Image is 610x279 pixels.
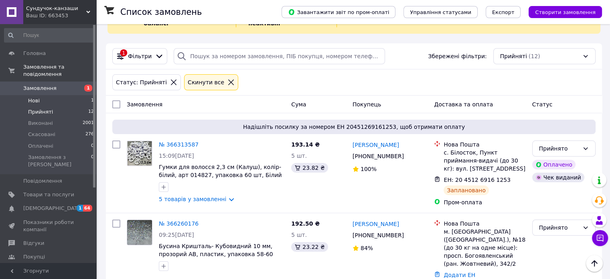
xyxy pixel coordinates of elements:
a: [PERSON_NAME] [353,141,399,149]
div: [PHONE_NUMBER] [351,151,405,162]
span: Cума [291,101,306,108]
span: Фільтри [128,52,152,60]
img: Фото товару [127,141,152,166]
span: 09:25[DATE] [159,232,194,238]
span: Завантажити звіт по пром-оплаті [288,8,389,16]
span: Покупці [23,253,45,261]
a: Додати ЕН [444,272,475,278]
a: Фото товару [127,141,152,166]
a: Бусина Кришталь- Кубовидний 10 мм, прозорий АВ, пластик, упаковка 58-60 шт, ≈ 23 грам, Прозорий [159,243,273,265]
span: Експорт [492,9,515,15]
div: Cкинути все [186,78,226,87]
span: [DEMOGRAPHIC_DATA] [23,205,83,212]
span: Виконані [28,120,53,127]
a: Фото товару [127,220,152,245]
span: Нові [28,97,40,104]
span: 5 шт. [291,232,307,238]
div: м. [GEOGRAPHIC_DATA] ([GEOGRAPHIC_DATA].), №18 (до 30 кг на одне місце): просп. Богоявленський (р... [444,228,525,268]
span: 1 [77,205,83,212]
span: 2001 [83,120,94,127]
span: 15:09[DATE] [159,153,194,159]
div: Чек виданий [532,173,584,182]
span: Оплачені [28,143,53,150]
span: 1 [84,85,92,92]
input: Пошук [4,28,95,43]
span: Головна [23,50,46,57]
button: Управління статусами [403,6,478,18]
span: Замовлення з [PERSON_NAME] [28,154,91,168]
span: 1 [91,97,94,104]
span: Надішліть посилку за номером ЕН 20451269161253, щоб отримати оплату [116,123,592,131]
span: 84% [361,245,373,251]
div: Ваш ID: 663453 [26,12,96,19]
span: Повідомлення [23,177,62,185]
span: Покупець [353,101,381,108]
span: Статус [532,101,553,108]
span: Прийняті [500,52,527,60]
span: Доставка та оплата [434,101,493,108]
span: 192.50 ₴ [291,220,320,227]
span: Показники роботи компанії [23,219,74,233]
div: Оплачено [532,160,576,169]
span: Управління статусами [410,9,471,15]
div: с. Білосток, Пункт приймання-видачі (до 30 кг): вул. [STREET_ADDRESS] [444,149,525,173]
div: 23.82 ₴ [291,163,328,173]
div: 23.22 ₴ [291,242,328,252]
div: Нова Пошта [444,220,525,228]
div: Прийнято [539,223,579,232]
a: 5 товарів у замовленні [159,196,226,202]
span: ЕН: 20 4512 6916 1253 [444,177,511,183]
button: Створити замовлення [529,6,602,18]
div: Заплановано [444,185,489,195]
button: Наверх [586,255,603,272]
div: Статус: Прийняті [114,78,168,87]
span: Замовлення та повідомлення [23,63,96,78]
a: № 366313587 [159,141,199,148]
button: Чат з покупцем [592,230,608,246]
span: 193.14 ₴ [291,141,320,148]
a: Гумки для волосся 2,3 см (Калуш), колір-білий, арт 014827, упаковка 60 шт, Білий [159,164,282,178]
img: Фото товару [127,220,152,245]
span: Замовлення [127,101,162,108]
a: № 366260176 [159,220,199,227]
span: Товари та послуги [23,191,74,198]
span: 12 [88,108,94,116]
span: 100% [361,166,377,172]
span: Збережені фільтри: [428,52,486,60]
div: Нова Пошта [444,141,525,149]
button: Експорт [486,6,521,18]
span: 64 [83,205,92,212]
span: 276 [85,131,94,138]
h1: Список замовлень [120,7,202,17]
div: [PHONE_NUMBER] [351,230,405,241]
div: Пром-оплата [444,198,525,206]
a: [PERSON_NAME] [353,220,399,228]
span: 0 [91,143,94,150]
span: 0 [91,154,94,168]
span: Створити замовлення [535,9,596,15]
div: Прийнято [539,144,579,153]
a: Створити замовлення [521,8,602,15]
button: Завантажити звіт по пром-оплаті [282,6,395,18]
span: Прийняті [28,108,53,116]
span: Сундучок-канзаши [26,5,86,12]
span: Замовлення [23,85,57,92]
span: Відгуки [23,240,44,247]
input: Пошук за номером замовлення, ПІБ покупця, номером телефону, Email, номером накладної [174,48,385,64]
span: (12) [529,53,540,59]
span: Скасовані [28,131,55,138]
span: 5 шт. [291,153,307,159]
